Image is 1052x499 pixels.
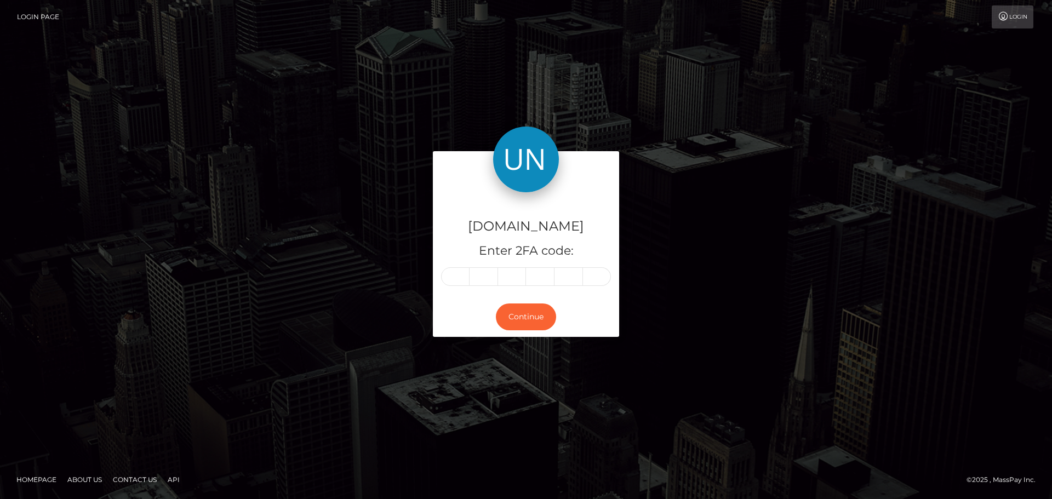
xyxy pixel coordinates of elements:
[967,474,1044,486] div: © 2025 , MassPay Inc.
[496,303,556,330] button: Continue
[441,217,611,236] h4: [DOMAIN_NAME]
[493,127,559,192] img: Unlockt.me
[108,471,161,488] a: Contact Us
[163,471,184,488] a: API
[63,471,106,488] a: About Us
[12,471,61,488] a: Homepage
[17,5,59,28] a: Login Page
[992,5,1033,28] a: Login
[441,243,611,260] h5: Enter 2FA code:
